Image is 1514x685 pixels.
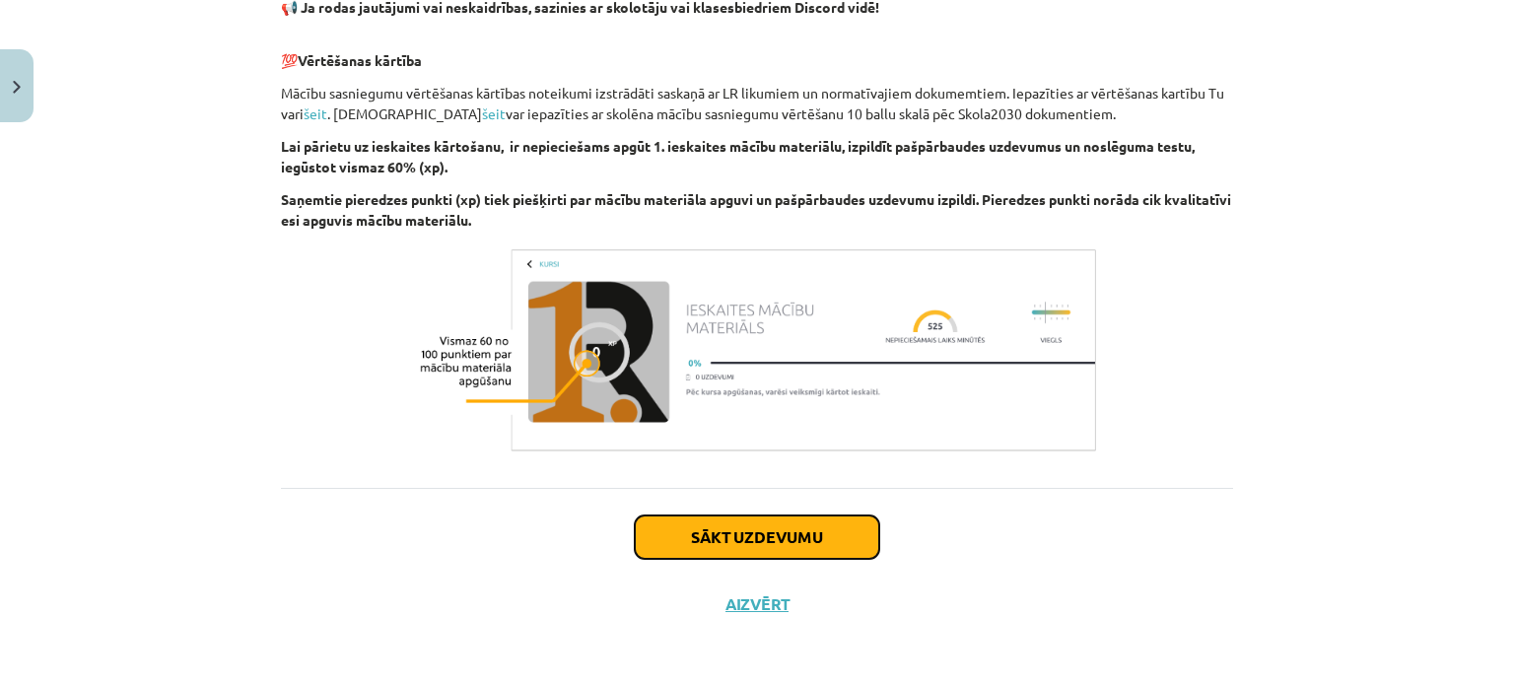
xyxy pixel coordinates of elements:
a: šeit [304,104,327,122]
b: Vērtēšanas kārtība [298,51,422,69]
button: Aizvērt [720,594,794,614]
b: Lai pārietu uz ieskaites kārtošanu, ir nepieciešams apgūt 1. ieskaites mācību materiālu, izpildīt... [281,137,1195,175]
p: 💯 [281,30,1233,71]
img: icon-close-lesson-0947bae3869378f0d4975bcd49f059093ad1ed9edebbc8119c70593378902aed.svg [13,81,21,94]
b: Saņemtie pieredzes punkti (xp) tiek piešķirti par mācību materiāla apguvi un pašpārbaudes uzdevum... [281,190,1231,229]
p: Mācību sasniegumu vērtēšanas kārtības noteikumi izstrādāti saskaņā ar LR likumiem un normatīvajie... [281,83,1233,124]
button: Sākt uzdevumu [635,515,879,559]
a: šeit [482,104,506,122]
